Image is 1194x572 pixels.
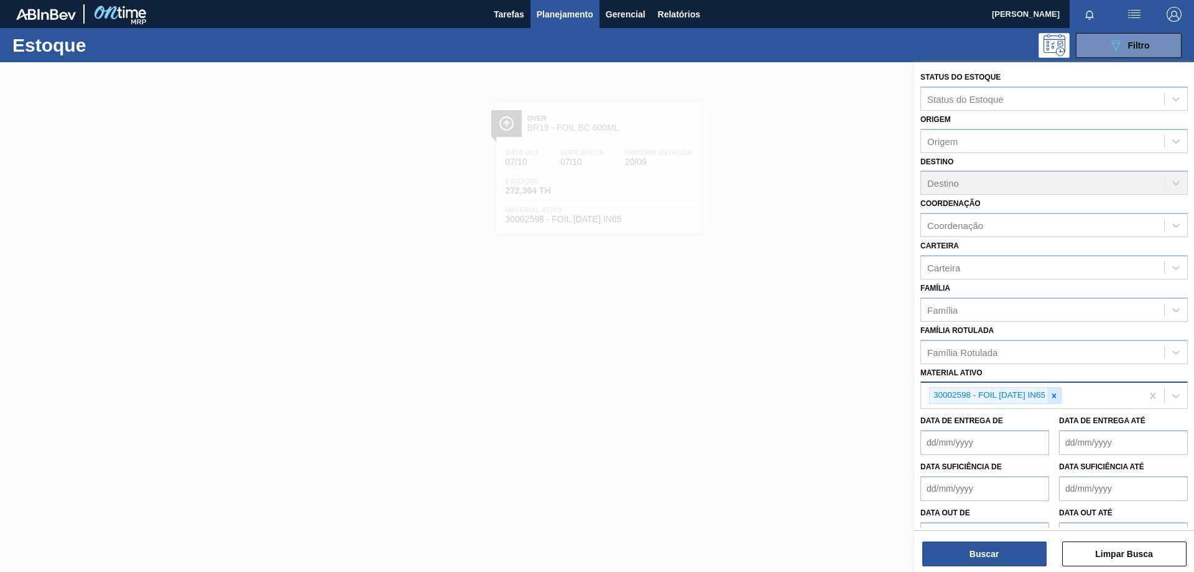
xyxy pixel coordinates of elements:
input: dd/mm/yyyy [920,476,1049,501]
div: Família Rotulada [927,347,997,357]
div: Coordenação [927,220,983,231]
img: userActions [1127,7,1142,22]
h1: Estoque [12,38,198,52]
img: Logout [1167,7,1182,22]
span: Tarefas [494,7,524,22]
button: Notificações [1070,6,1109,23]
label: Data de Entrega até [1059,416,1145,425]
input: dd/mm/yyyy [920,522,1049,547]
label: Data out de [920,509,970,517]
div: Família [927,304,958,315]
input: dd/mm/yyyy [1059,522,1188,547]
input: dd/mm/yyyy [1059,476,1188,501]
label: Data suficiência de [920,462,1002,471]
label: Carteira [920,241,959,250]
img: TNhmsLtSVTkK8tSr43FrP2fwEKptu5GPRR3wAAAABJRU5ErkJggg== [16,9,76,20]
span: Filtro [1128,40,1150,50]
div: Pogramando: nenhum usuário selecionado [1039,33,1070,58]
input: dd/mm/yyyy [920,430,1049,455]
label: Família Rotulada [920,326,994,335]
label: Coordenação [920,199,981,208]
label: Data suficiência até [1059,462,1144,471]
label: Destino [920,157,953,166]
input: dd/mm/yyyy [1059,430,1188,455]
div: 30002598 - FOIL [DATE] IN65 [930,388,1047,403]
label: Status do Estoque [920,73,1001,82]
span: Relatórios [658,7,700,22]
button: Filtro [1076,33,1182,58]
label: Data de Entrega de [920,416,1003,425]
div: Origem [927,136,958,146]
div: Status do Estoque [927,93,1004,104]
span: Planejamento [537,7,593,22]
label: Família [920,284,950,293]
label: Material ativo [920,368,983,377]
span: Gerencial [606,7,646,22]
label: Origem [920,115,951,124]
div: Carteira [927,262,960,273]
label: Data out até [1059,509,1113,517]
